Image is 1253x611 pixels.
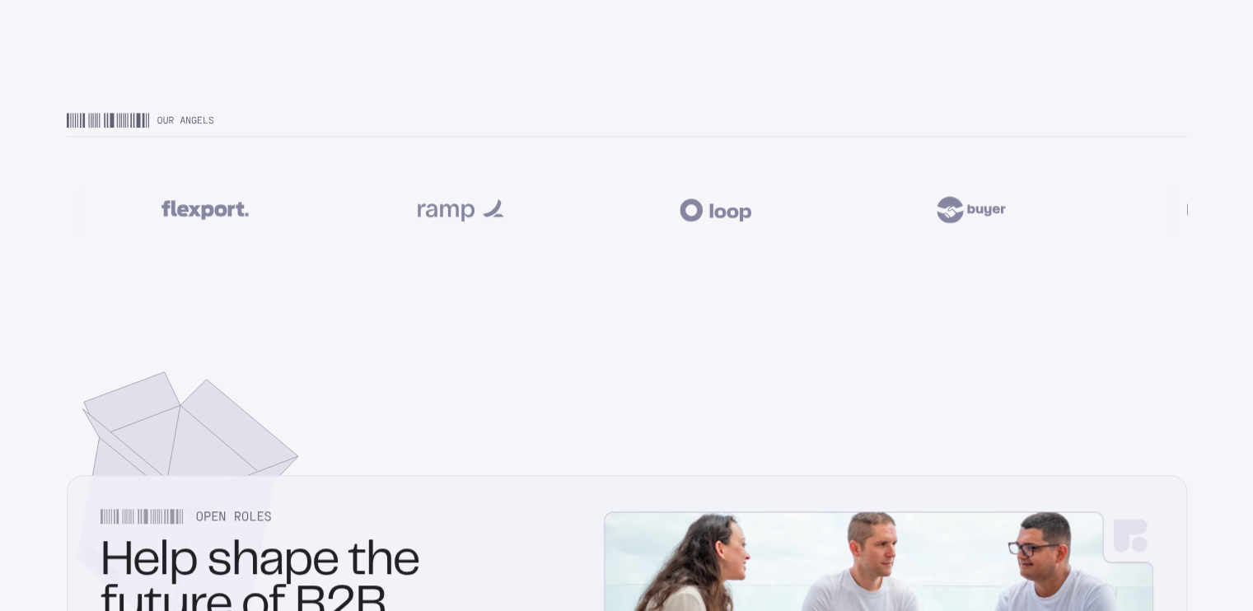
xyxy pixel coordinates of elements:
img: Barcode [101,509,183,524]
img: ramp logo [406,187,513,232]
img: flexport logo [151,187,258,232]
img: buyer logo [917,187,1024,232]
div: Our Angels [67,113,1187,137]
div: Open Roles [101,509,518,524]
img: loop logo [662,187,769,232]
